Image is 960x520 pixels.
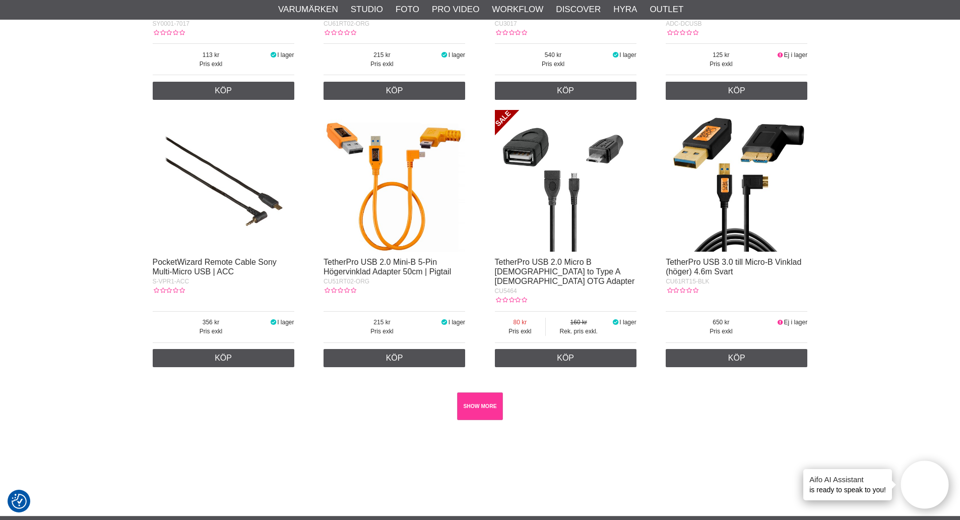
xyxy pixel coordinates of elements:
a: SHOW MORE [457,392,503,420]
div: is ready to speak to you! [803,469,892,500]
a: Workflow [492,3,543,16]
span: I lager [277,319,294,326]
span: CU5464 [495,287,517,295]
div: Kundbetyg: 0 [324,286,356,295]
span: Pris exkl [153,60,270,69]
i: I lager [269,51,277,59]
span: ADC-DCUSB [666,20,701,27]
span: Pris exkl [495,60,612,69]
a: TetherPro USB 2.0 Mini-B 5-Pin Högervinklad Adapter 50cm | Pigtail [324,258,451,276]
span: 356 [153,318,270,327]
span: Pris exkl [153,327,270,336]
span: Pris exkl [666,60,777,69]
span: Ej i lager [784,319,808,326]
img: PocketWizard Remote Cable Sony Multi-Micro USB | ACC [153,110,294,252]
a: Pro Video [432,3,479,16]
span: CU51RT02-ORG [324,278,369,285]
span: CU61RT02-ORG [324,20,369,27]
span: 215 [324,50,440,60]
span: I lager [449,319,465,326]
span: 160 [546,318,611,327]
span: I lager [277,51,294,59]
span: I lager [449,51,465,59]
i: I lager [612,51,620,59]
span: Rek. pris exkl. [546,327,611,336]
a: Studio [351,3,383,16]
a: Hyra [613,3,637,16]
div: Kundbetyg: 0 [495,28,527,37]
span: Pris exkl [324,60,440,69]
span: Pris exkl [324,327,440,336]
i: I lager [440,51,449,59]
a: Köp [324,349,465,367]
span: I lager [619,319,636,326]
a: TetherPro USB 2.0 Micro B [DEMOGRAPHIC_DATA] to Type A [DEMOGRAPHIC_DATA] OTG Adapter [495,258,635,285]
a: Outlet [650,3,683,16]
div: Kundbetyg: 0 [666,28,698,37]
div: Kundbetyg: 0 [666,286,698,295]
a: Foto [396,3,419,16]
div: Kundbetyg: 0 [324,28,356,37]
a: Köp [666,82,807,100]
span: Pris exkl [495,327,545,336]
a: TetherPro USB 3.0 till Micro-B Vinklad (höger) 4.6m Svart [666,258,801,276]
span: 113 [153,50,270,60]
a: Köp [666,349,807,367]
span: 125 [666,50,777,60]
a: Köp [324,82,465,100]
span: Pris exkl [666,327,777,336]
span: I lager [619,51,636,59]
div: Kundbetyg: 0 [495,296,527,305]
span: 215 [324,318,440,327]
a: Köp [153,349,294,367]
img: TetherPro USB 3.0 till Micro-B Vinklad (höger) 4.6m Svart [666,110,807,252]
span: S-VPR1-ACC [153,278,189,285]
img: Revisit consent button [12,494,27,509]
i: I lager [612,319,620,326]
button: Samtyckesinställningar [12,492,27,510]
i: I lager [269,319,277,326]
a: Varumärken [278,3,338,16]
a: Köp [495,349,636,367]
span: 650 [666,318,777,327]
i: I lager [440,319,449,326]
a: Köp [495,82,636,100]
img: TetherPro USB 2.0 Micro B Male to Type A Female OTG Adapter [495,110,636,252]
h4: Aifo AI Assistant [809,474,886,485]
a: Discover [556,3,601,16]
a: PocketWizard Remote Cable Sony Multi-Micro USB | ACC [153,258,277,276]
div: Kundbetyg: 0 [153,286,185,295]
i: Ej i lager [777,319,784,326]
span: Ej i lager [784,51,808,59]
span: CU61RT15-BLK [666,278,709,285]
a: Köp [153,82,294,100]
span: 540 [495,50,612,60]
i: Ej i lager [777,51,784,59]
div: Kundbetyg: 0 [153,28,185,37]
span: SY0001-7017 [153,20,189,27]
span: CU3017 [495,20,517,27]
span: 80 [495,318,545,327]
img: TetherPro USB 2.0 Mini-B 5-Pin Högervinklad Adapter 50cm | Pigtail [324,110,465,252]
